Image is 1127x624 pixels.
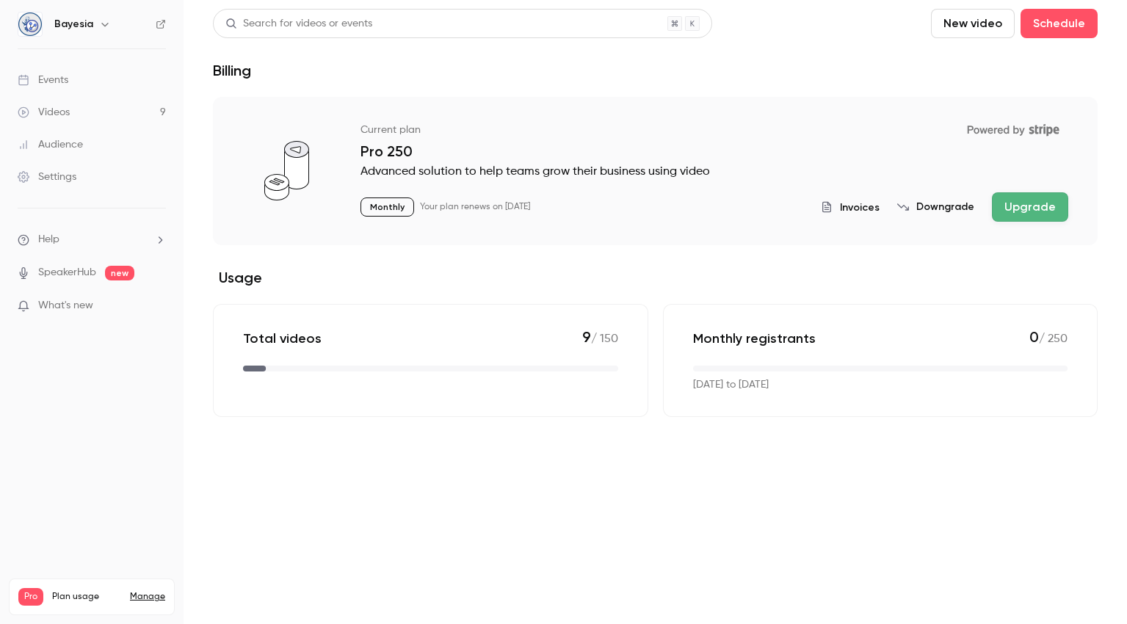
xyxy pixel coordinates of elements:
[931,9,1015,38] button: New video
[420,201,530,213] p: Your plan renews on [DATE]
[54,17,93,32] h6: Bayesia
[18,232,166,247] li: help-dropdown-opener
[38,232,59,247] span: Help
[992,192,1068,222] button: Upgrade
[693,377,769,393] p: [DATE] to [DATE]
[360,123,421,137] p: Current plan
[213,62,251,79] h1: Billing
[360,142,1068,160] p: Pro 250
[1021,9,1098,38] button: Schedule
[52,591,121,603] span: Plan usage
[225,16,372,32] div: Search for videos or events
[213,269,1098,286] h2: Usage
[840,200,880,215] span: Invoices
[1029,328,1039,346] span: 0
[18,170,76,184] div: Settings
[243,330,322,347] p: Total videos
[213,97,1098,417] section: billing
[18,588,43,606] span: Pro
[105,266,134,280] span: new
[360,163,1068,181] p: Advanced solution to help teams grow their business using video
[18,105,70,120] div: Videos
[1029,328,1068,348] p: / 250
[582,328,591,346] span: 9
[18,73,68,87] div: Events
[38,265,96,280] a: SpeakerHub
[18,12,42,36] img: Bayesia
[582,328,618,348] p: / 150
[360,197,414,217] p: Monthly
[897,200,974,214] button: Downgrade
[18,137,83,152] div: Audience
[38,298,93,313] span: What's new
[693,330,816,347] p: Monthly registrants
[821,200,880,215] button: Invoices
[130,591,165,603] a: Manage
